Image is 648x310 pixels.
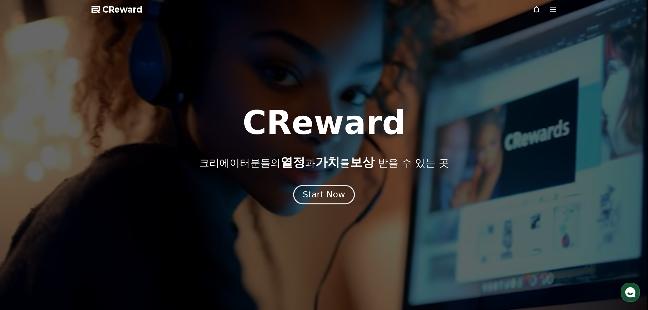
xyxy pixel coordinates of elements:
span: CReward [102,4,143,15]
div: Start Now [303,189,345,200]
span: 대화 [62,226,70,232]
button: Start Now [293,185,355,204]
a: CReward [92,4,143,15]
h1: CReward [243,107,405,139]
span: 홈 [21,226,26,231]
a: 홈 [2,216,45,233]
span: 열정 [281,155,305,169]
a: 설정 [88,216,131,233]
p: 크리에이터분들의 과 를 받을 수 있는 곳 [199,156,449,169]
a: Start Now [295,192,353,199]
span: 보상 [350,155,375,169]
span: 설정 [105,226,113,231]
span: 가치 [315,155,340,169]
a: 대화 [45,216,88,233]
